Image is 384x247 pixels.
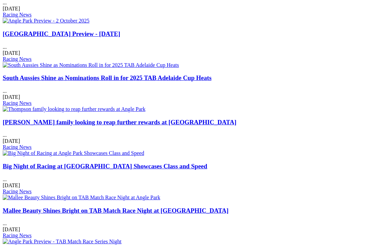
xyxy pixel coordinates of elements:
img: Big Night of Racing at Angle Park Showcases Class and Speed [3,150,144,156]
span: [DATE] [3,138,20,144]
a: [PERSON_NAME] family looking to reap further rewards at [GEOGRAPHIC_DATA] [3,119,236,126]
span: [DATE] [3,94,20,100]
span: [DATE] [3,227,20,232]
a: Mallee Beauty Shines Bright on TAB Match Race Night at [GEOGRAPHIC_DATA] [3,207,229,214]
a: Racing News [3,100,32,106]
div: ... [3,30,381,62]
div: ... [3,163,381,195]
a: Racing News [3,144,32,150]
a: [GEOGRAPHIC_DATA] Preview - [DATE] [3,30,120,37]
img: South Aussies Shine as Nominations Roll in for 2025 TAB Adelaide Cup Heats [3,62,179,68]
a: South Aussies Shine as Nominations Roll in for 2025 TAB Adelaide Cup Heats [3,74,211,81]
a: Racing News [3,56,32,62]
a: Racing News [3,189,32,194]
a: Racing News [3,233,32,238]
span: [DATE] [3,50,20,56]
img: Angle Park Preview - 2 October 2025 [3,18,90,24]
img: Thompson family looking to reap further rewards at Angle Park [3,106,145,112]
a: Big Night of Racing at [GEOGRAPHIC_DATA] Showcases Class and Speed [3,163,207,170]
span: [DATE] [3,6,20,11]
div: ... [3,74,381,106]
div: ... [3,119,381,151]
a: Racing News [3,12,32,17]
img: Mallee Beauty Shines Bright on TAB Match Race Night at Angle Park [3,195,160,201]
span: [DATE] [3,182,20,188]
div: ... [3,207,381,239]
img: Angle Park Preview - TAB Match Race Series Night [3,239,121,245]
